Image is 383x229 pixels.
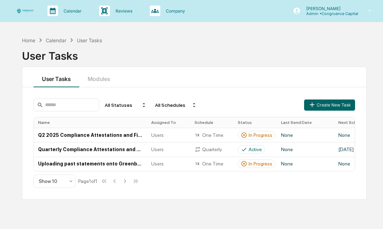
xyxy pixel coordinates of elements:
[249,147,262,152] div: Active
[249,161,272,167] div: In Progress
[34,128,147,142] td: Q2 2025 Compliance Attestations and Financial Reporting
[152,99,200,111] div: All Schedules
[301,6,358,11] p: [PERSON_NAME]
[34,142,147,156] td: Quarterly Compliance Attestations and Financial Reporting
[234,117,277,128] th: Status
[58,8,85,14] p: Calendar
[17,8,34,13] img: logo
[34,157,147,171] td: Uploading past statements onto Greenboard
[160,8,189,14] p: Company
[151,132,164,138] span: Users
[110,8,136,14] p: Reviews
[194,161,229,167] div: One Time
[190,117,234,128] th: Schedule
[194,132,229,138] div: One Time
[151,147,164,152] span: Users
[277,157,334,171] td: None
[78,178,97,184] div: Page 1 of 1
[277,117,334,128] th: Last Send Date
[301,11,358,16] p: Admin • Congruence Capital
[102,99,149,111] div: All Statuses
[79,67,119,87] button: Modules
[77,37,102,43] div: User Tasks
[22,44,367,62] div: User Tasks
[277,142,334,156] td: None
[34,117,147,128] th: Name
[304,99,355,111] button: Create New Task
[34,67,79,87] button: User Tasks
[194,146,229,153] div: Quarterly
[249,132,272,138] div: In Progress
[22,37,35,43] div: Home
[46,37,66,43] div: Calendar
[277,128,334,142] td: None
[151,161,164,167] span: Users
[147,117,190,128] th: Assigned To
